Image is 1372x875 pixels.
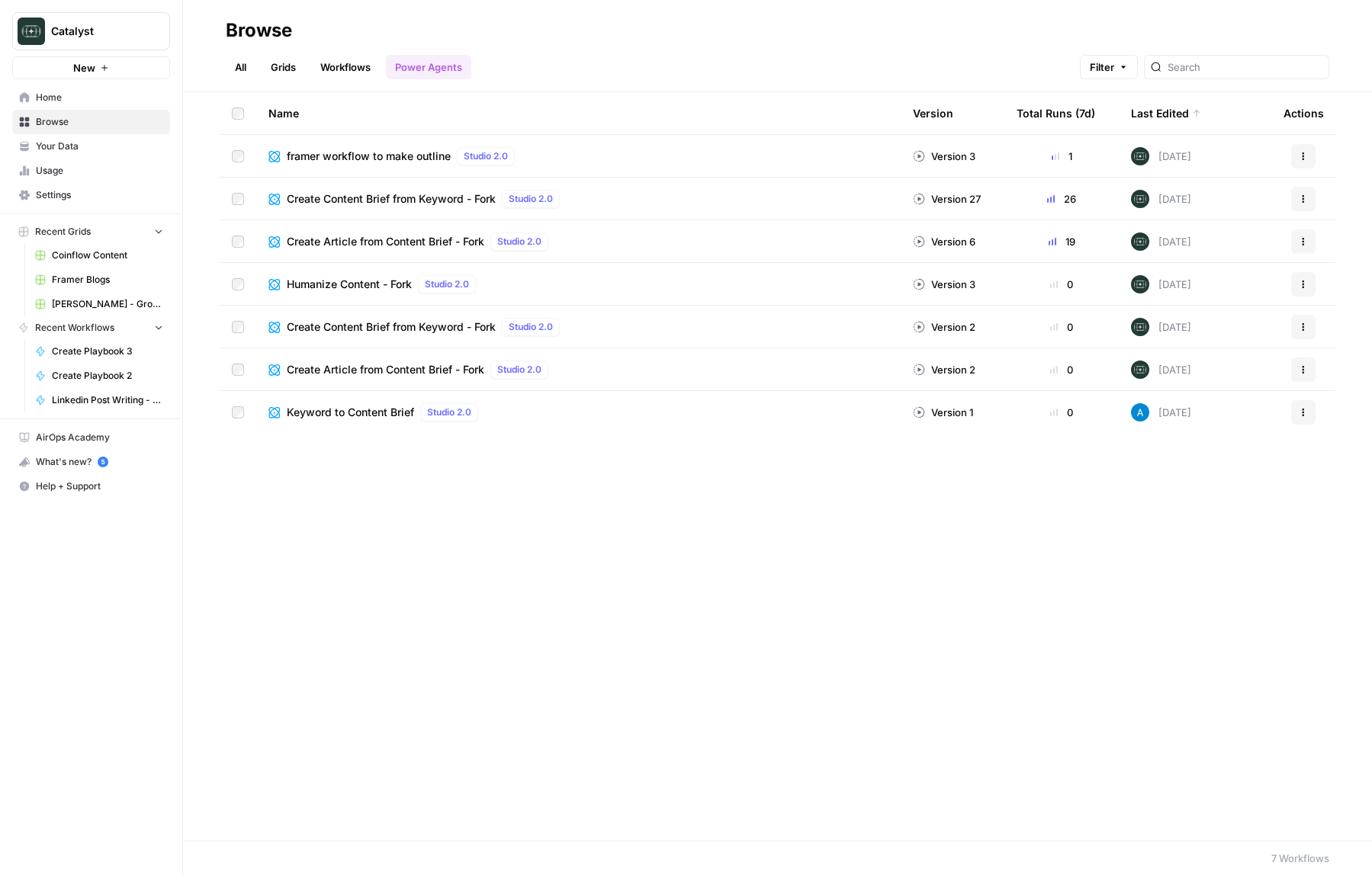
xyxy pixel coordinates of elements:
div: Version 2 [913,362,975,377]
a: Create Playbook 3 [28,339,170,364]
div: 0 [1017,319,1107,335]
button: New [12,56,170,79]
div: Total Runs (7d) [1017,92,1095,134]
span: Filter [1090,59,1114,75]
span: Studio 2.0 [509,192,553,206]
button: Filter [1080,55,1138,79]
div: 0 [1017,277,1107,292]
div: Last Edited [1131,92,1201,134]
a: Coinflow Content [28,243,170,268]
span: Studio 2.0 [497,363,541,377]
span: AirOps Academy [36,431,163,444]
span: Create Playbook 3 [52,345,163,358]
img: lkqc6w5wqsmhugm7jkiokl0d6w4g [1131,147,1149,165]
span: Coinflow Content [52,248,163,262]
span: Create Article from Content Brief - Fork [287,234,484,249]
span: Linkedin Post Writing - [DATE] [52,393,163,407]
a: [PERSON_NAME] - Ground Content - [DATE] [28,292,170,316]
span: Studio 2.0 [497,235,541,248]
a: Create Content Brief from Keyword - ForkStudio 2.0 [268,318,888,336]
img: lkqc6w5wqsmhugm7jkiokl0d6w4g [1131,361,1149,379]
input: Search [1168,59,1322,75]
div: [DATE] [1131,147,1191,165]
span: Browse [36,115,163,129]
a: Create Article from Content Brief - ForkStudio 2.0 [268,232,888,251]
span: Usage [36,164,163,178]
span: Home [36,91,163,104]
span: Humanize Content - Fork [287,277,412,292]
span: Recent Workflows [35,321,114,335]
div: Browse [226,18,292,43]
a: Linkedin Post Writing - [DATE] [28,388,170,412]
a: Create Playbook 2 [28,364,170,388]
span: Help + Support [36,479,163,493]
span: Studio 2.0 [425,277,469,291]
text: 5 [101,458,104,466]
div: What's new? [13,450,169,473]
div: [DATE] [1131,190,1191,208]
button: Workspace: Catalyst [12,12,170,50]
div: [DATE] [1131,361,1191,379]
div: 0 [1017,362,1107,377]
div: Version 2 [913,319,975,335]
img: Catalyst Logo [18,18,45,45]
div: Version 3 [913,149,975,164]
a: Power Agents [386,55,471,79]
div: Version 1 [913,405,973,420]
span: Studio 2.0 [464,149,508,163]
a: Browse [12,110,170,134]
a: Settings [12,183,170,207]
img: lkqc6w5wqsmhugm7jkiokl0d6w4g [1131,232,1149,251]
div: [DATE] [1131,275,1191,293]
a: Create Content Brief from Keyword - ForkStudio 2.0 [268,190,888,208]
span: [PERSON_NAME] - Ground Content - [DATE] [52,297,163,311]
div: Version [913,92,953,134]
button: Recent Workflows [12,316,170,339]
div: Version 3 [913,277,975,292]
a: framer workflow to make outlineStudio 2.0 [268,147,888,165]
div: Name [268,92,888,134]
div: Version 27 [913,191,981,207]
img: lkqc6w5wqsmhugm7jkiokl0d6w4g [1131,318,1149,336]
a: Keyword to Content BriefStudio 2.0 [268,403,888,421]
span: Recent Grids [35,225,91,239]
span: Create Content Brief from Keyword - Fork [287,191,496,207]
div: 7 Workflows [1271,851,1329,866]
span: framer workflow to make outline [287,149,451,164]
span: New [73,60,95,75]
div: Actions [1284,92,1324,134]
span: Keyword to Content Brief [287,405,414,420]
a: Usage [12,159,170,183]
div: 26 [1017,191,1107,207]
div: 0 [1017,405,1107,420]
button: Help + Support [12,474,170,498]
div: [DATE] [1131,318,1191,336]
a: Create Article from Content Brief - ForkStudio 2.0 [268,361,888,379]
span: Create Playbook 2 [52,369,163,383]
a: Humanize Content - ForkStudio 2.0 [268,275,888,293]
img: lkqc6w5wqsmhugm7jkiokl0d6w4g [1131,190,1149,208]
a: Workflows [311,55,380,79]
img: o3cqybgnmipr355j8nz4zpq1mc6x [1131,403,1149,421]
span: Studio 2.0 [509,320,553,334]
button: What's new? 5 [12,450,170,474]
span: Studio 2.0 [427,405,471,419]
a: 5 [98,457,108,467]
a: Framer Blogs [28,268,170,292]
a: Your Data [12,134,170,159]
a: Grids [262,55,305,79]
div: Version 6 [913,234,975,249]
span: Create Content Brief from Keyword - Fork [287,319,496,335]
span: Create Article from Content Brief - Fork [287,362,484,377]
div: 1 [1017,149,1107,164]
div: 19 [1017,234,1107,249]
span: Settings [36,188,163,202]
span: Catalyst [51,24,143,39]
div: [DATE] [1131,403,1191,421]
span: Your Data [36,139,163,153]
img: lkqc6w5wqsmhugm7jkiokl0d6w4g [1131,275,1149,293]
div: [DATE] [1131,232,1191,251]
button: Recent Grids [12,220,170,243]
a: AirOps Academy [12,425,170,450]
span: Framer Blogs [52,273,163,287]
